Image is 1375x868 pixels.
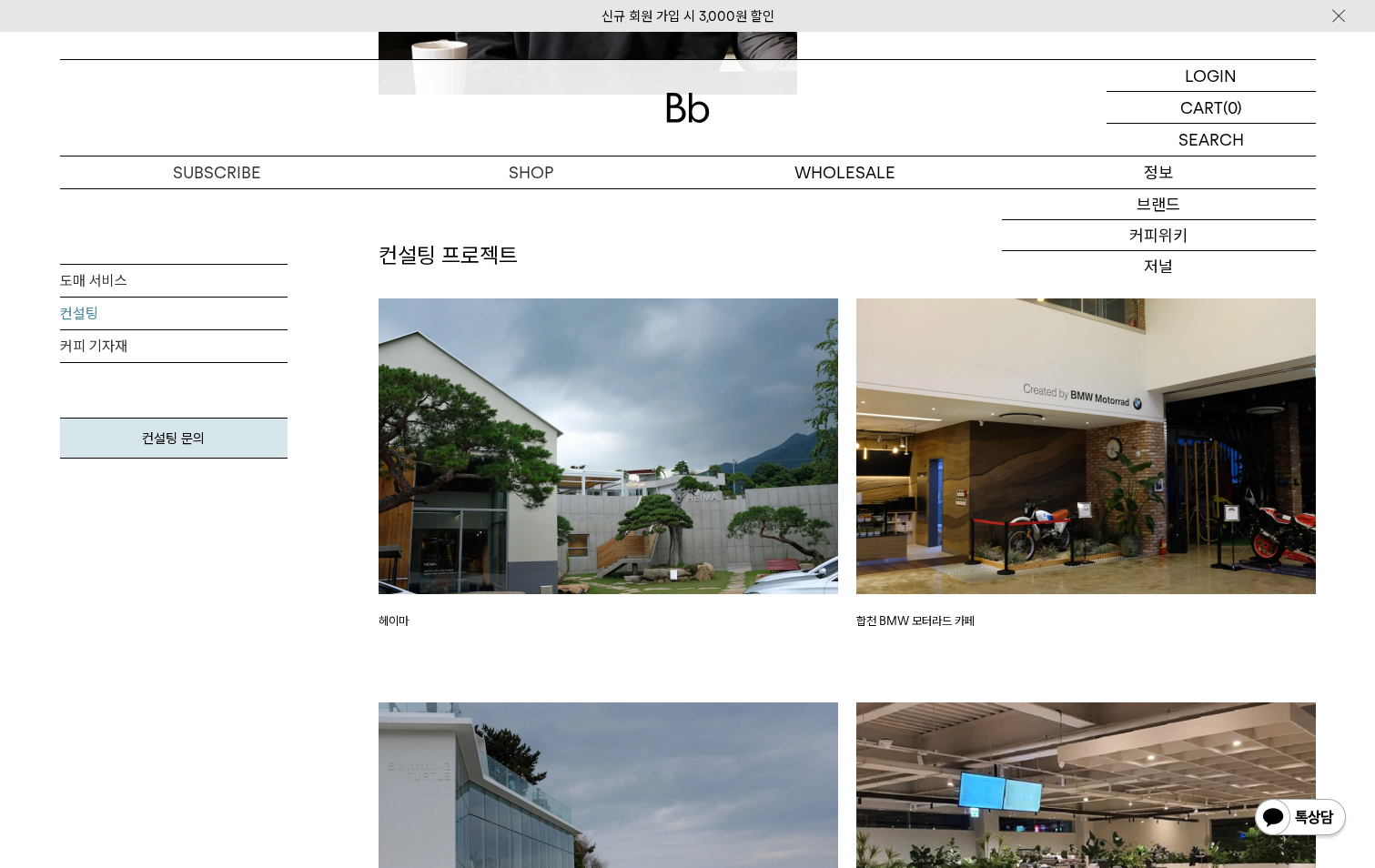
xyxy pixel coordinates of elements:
[1002,189,1316,220] a: 브랜드
[666,93,710,123] img: 로고
[60,418,288,459] a: 컨설팅 문의
[1002,220,1316,251] a: 커피위키
[1107,92,1316,124] a: CART (0)
[1180,92,1223,123] p: CART
[1185,60,1237,91] p: LOGIN
[1002,251,1316,282] a: 저널
[1223,92,1242,123] p: (0)
[374,156,688,188] a: SHOP
[1253,797,1348,841] img: 카카오톡 채널 1:1 채팅 버튼
[60,265,288,298] a: 도매 서비스
[60,330,288,363] a: 커피 기자재
[60,156,374,188] a: SUBSCRIBE
[379,612,838,631] p: 헤이마
[60,298,288,330] a: 컨설팅
[856,612,1316,631] p: 합천 BMW 모터라드 카페
[1107,60,1316,92] a: LOGIN
[602,8,774,25] a: 신규 회원 가입 시 3,000원 할인
[369,240,1325,271] div: 컨설팅 프로젝트
[688,156,1002,188] p: WHOLESALE
[1178,124,1244,156] p: SEARCH
[1002,156,1316,188] p: 정보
